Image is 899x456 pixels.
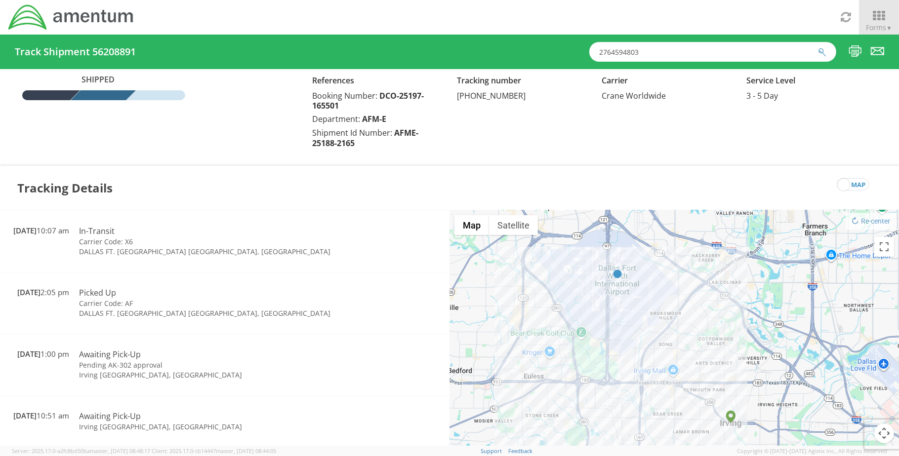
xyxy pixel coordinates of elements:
[13,226,37,235] span: [DATE]
[79,411,141,421] span: Awaiting Pick-Up
[747,90,778,101] span: 3 - 5 Day
[846,213,897,229] button: Re-center
[602,90,666,101] span: Crane Worldwide
[17,287,69,297] span: 2:05 pm
[74,360,337,370] td: Pending AK-302 approval
[17,349,41,359] span: [DATE]
[312,90,377,101] span: Booking Number:
[747,76,877,85] h5: Service Level
[152,447,276,455] span: Client: 2025.17.0-cb14447
[362,114,386,124] span: AFM-E
[17,287,41,297] span: [DATE]
[74,247,337,257] td: DALLAS FT. [GEOGRAPHIC_DATA] [GEOGRAPHIC_DATA], [GEOGRAPHIC_DATA]
[79,349,141,360] span: Awaiting Pick-Up
[454,215,489,235] button: Show street map
[74,237,337,247] td: Carrier Code: X6
[15,46,136,57] h4: Track Shipment 56208891
[737,447,887,455] span: Copyright © [DATE]-[DATE] Agistix Inc., All Rights Reserved
[13,411,69,420] span: 10:51 am
[602,76,732,85] h5: Carrier
[90,447,150,455] span: master, [DATE] 08:48:17
[508,447,532,455] a: Feedback
[312,114,360,124] span: Department:
[74,308,337,318] td: DALLAS FT. [GEOGRAPHIC_DATA] [GEOGRAPHIC_DATA], [GEOGRAPHIC_DATA]
[866,23,892,32] span: Forms
[457,76,587,85] h5: Tracking number
[12,447,150,455] span: Server: 2025.17.0-a2fc8bd50ba
[312,90,424,112] span: DCO-25197-165501
[79,226,115,236] span: In-Transit
[17,349,69,359] span: 1:00 pm
[312,76,442,85] h5: References
[79,287,116,298] span: Picked Up
[489,215,538,235] button: Show satellite imagery
[481,447,502,455] a: Support
[216,447,276,455] span: master, [DATE] 08:44:05
[457,90,526,101] span: [PHONE_NUMBER]
[74,299,337,308] td: Carrier Code: AF
[7,3,135,31] img: dyn-intl-logo-049831509241104b2a82.png
[312,127,392,138] span: Shipment Id Number:
[851,179,865,191] span: map
[17,166,113,210] h3: Tracking Details
[312,127,418,149] span: AFME-25188-2165
[74,422,337,432] td: Irving [GEOGRAPHIC_DATA], [GEOGRAPHIC_DATA]
[13,226,69,235] span: 10:07 am
[874,237,894,257] button: Toggle fullscreen view
[74,370,337,380] td: Irving [GEOGRAPHIC_DATA], [GEOGRAPHIC_DATA]
[77,74,131,85] span: Shipped
[886,24,892,32] span: ▼
[13,411,37,420] span: [DATE]
[589,42,836,62] input: Shipment, Tracking or Reference Number (at least 4 chars)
